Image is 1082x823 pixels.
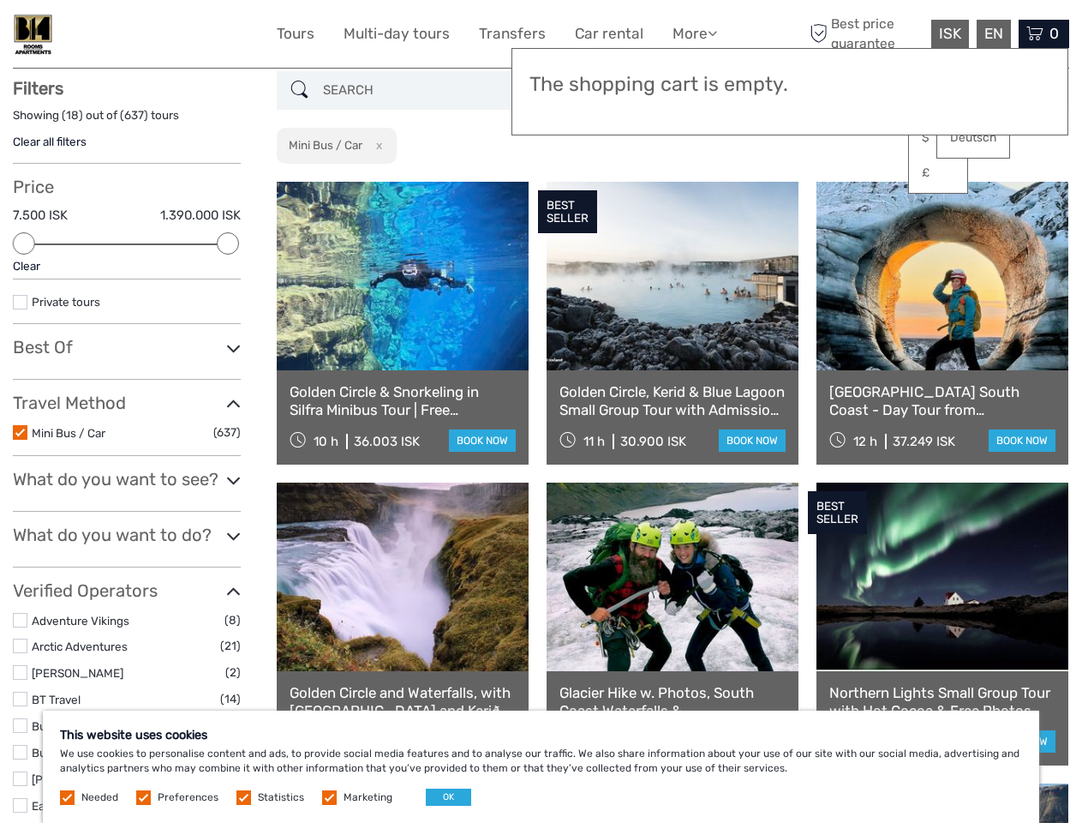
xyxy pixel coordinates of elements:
span: ISK [939,25,961,42]
a: [GEOGRAPHIC_DATA] South Coast - Day Tour from [GEOGRAPHIC_DATA] [829,383,1055,418]
a: [PERSON_NAME] [32,666,123,680]
div: We use cookies to personalise content and ads, to provide social media features and to analyse ou... [43,711,1039,823]
div: Showing ( ) out of ( ) tours [13,107,241,134]
a: Golden Circle & Snorkeling in Silfra Minibus Tour | Free Underwater Photos [290,383,516,418]
a: £ [909,158,967,189]
label: 637 [124,107,144,123]
span: (8) [224,610,241,630]
label: 1.390.000 ISK [160,207,241,225]
h3: Verified Operators [13,580,241,601]
a: Arctic Adventures [32,640,128,653]
label: Statistics [258,790,304,805]
a: Clear all filters [13,135,87,148]
span: 10 h [314,434,338,449]
label: Needed [81,790,118,805]
h3: Price [13,177,241,197]
h5: This website uses cookies [60,728,1022,742]
a: $ [909,123,967,153]
div: 36.003 ISK [354,434,420,449]
label: 18 [66,107,79,123]
a: [PERSON_NAME] The Guide [32,772,180,786]
span: (637) [213,423,241,442]
div: Clear [13,258,241,274]
span: (2) [225,663,241,682]
a: Transfers [479,21,546,46]
span: 12 h [853,434,877,449]
label: Preferences [158,790,218,805]
a: BusTravel [GEOGRAPHIC_DATA] [32,746,202,760]
a: Tours [277,21,314,46]
label: 7.500 ISK [13,207,68,225]
a: Adventure Vikings [32,614,129,628]
strong: Filters [13,78,63,99]
a: Deutsch [937,123,1009,153]
a: Golden Circle and Waterfalls, with [GEOGRAPHIC_DATA] and Kerið in small group [290,684,516,719]
h2: Mini Bus / Car [289,138,362,152]
span: (14) [220,689,241,709]
h3: The shopping cart is empty. [529,73,1050,97]
button: Open LiveChat chat widget [197,27,218,47]
button: OK [426,789,471,806]
a: book now [449,430,516,452]
img: B14 Guest House Apartments [13,13,52,55]
a: BT Travel [32,693,81,706]
a: Car rental [575,21,643,46]
span: 11 h [583,434,605,449]
h3: What do you want to do? [13,525,241,545]
a: Northern Lights Small Group Tour with Hot Cocoa & Free Photos [829,684,1055,719]
div: BEST SELLER [808,491,867,534]
h3: Best Of [13,337,241,357]
a: Golden Circle, Kerid & Blue Lagoon Small Group Tour with Admission Ticket [559,383,786,418]
input: SEARCH [316,75,520,105]
a: Glacier Hike w. Photos, South Coast Waterfalls & [GEOGRAPHIC_DATA] [559,684,786,719]
a: Multi-day tours [344,21,450,46]
a: Buggy Iceland [32,719,107,733]
span: (21) [220,636,241,656]
a: More [673,21,717,46]
span: 0 [1047,25,1061,42]
div: BEST SELLER [538,190,597,233]
span: Best price guarantee [805,15,927,52]
div: 30.900 ISK [620,434,686,449]
div: 37.249 ISK [893,434,955,449]
a: book now [719,430,786,452]
a: Mini Bus / Car [32,426,105,440]
h3: Travel Method [13,393,241,413]
label: Marketing [344,790,392,805]
a: book now [989,430,1055,452]
p: We're away right now. Please check back later! [24,30,194,44]
a: EastWest [32,799,81,813]
h3: What do you want to see? [13,469,241,490]
button: x [365,136,388,154]
div: EN [977,20,1011,48]
a: Private tours [32,295,100,309]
